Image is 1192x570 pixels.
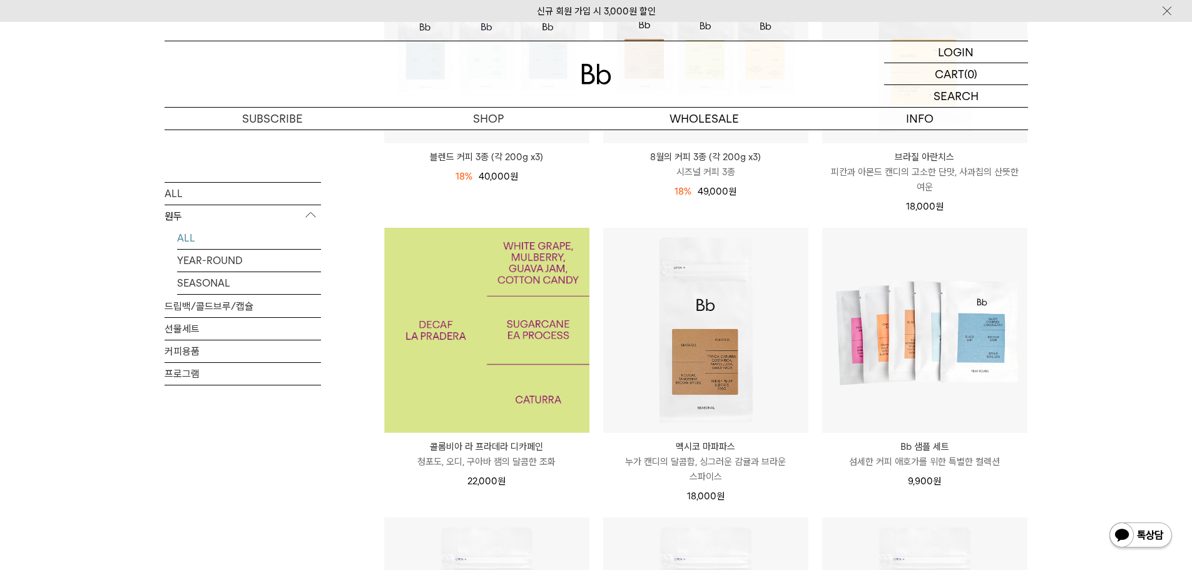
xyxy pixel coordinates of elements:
span: 원 [935,201,944,212]
p: 피칸과 아몬드 캔디의 고소한 단맛, 사과칩의 산뜻한 여운 [822,165,1027,195]
a: 선물세트 [165,317,321,339]
a: CART (0) [884,63,1028,85]
p: LOGIN [938,41,974,63]
span: 49,000 [698,186,736,197]
p: 브라질 아란치스 [822,150,1027,165]
img: Bb 샘플 세트 [822,228,1027,433]
a: 콜롬비아 라 프라데라 디카페인 청포도, 오디, 구아바 잼의 달콤한 조화 [384,439,589,469]
span: 9,900 [908,476,941,487]
a: LOGIN [884,41,1028,63]
a: 멕시코 마파파스 누가 캔디의 달콤함, 싱그러운 감귤과 브라운 스파이스 [603,439,808,484]
a: ALL [165,182,321,204]
p: 콜롬비아 라 프라데라 디카페인 [384,439,589,454]
a: ALL [177,226,321,248]
p: 시즈널 커피 3종 [603,165,808,180]
span: 원 [510,171,518,182]
span: 원 [497,476,506,487]
img: 카카오톡 채널 1:1 채팅 버튼 [1108,521,1173,551]
a: 커피용품 [165,340,321,362]
span: 40,000 [479,171,518,182]
span: 22,000 [467,476,506,487]
p: 누가 캔디의 달콤함, 싱그러운 감귤과 브라운 스파이스 [603,454,808,484]
p: Bb 샘플 세트 [822,439,1027,454]
p: SEARCH [934,85,979,107]
a: 블렌드 커피 3종 (각 200g x3) [384,150,589,165]
p: INFO [812,108,1028,130]
span: 원 [933,476,941,487]
a: 8월의 커피 3종 (각 200g x3) 시즈널 커피 3종 [603,150,808,180]
a: SUBSCRIBE [165,108,380,130]
p: 8월의 커피 3종 (각 200g x3) [603,150,808,165]
a: 프로그램 [165,362,321,384]
span: 18,000 [687,491,725,502]
a: YEAR-ROUND [177,249,321,271]
a: 브라질 아란치스 피칸과 아몬드 캔디의 고소한 단맛, 사과칩의 산뜻한 여운 [822,150,1027,195]
a: SEASONAL [177,272,321,293]
p: 청포도, 오디, 구아바 잼의 달콤한 조화 [384,454,589,469]
p: 멕시코 마파파스 [603,439,808,454]
div: 18% [456,169,472,184]
span: 원 [716,491,725,502]
img: 1000000482_add2_076.jpg [384,228,589,433]
p: (0) [964,63,977,84]
span: 원 [728,186,736,197]
a: 콜롬비아 라 프라데라 디카페인 [384,228,589,433]
p: 섬세한 커피 애호가를 위한 특별한 컬렉션 [822,454,1027,469]
span: 18,000 [906,201,944,212]
p: CART [935,63,964,84]
div: 18% [675,184,691,199]
p: WHOLESALE [596,108,812,130]
a: 드립백/콜드브루/캡슐 [165,295,321,317]
a: Bb 샘플 세트 섬세한 커피 애호가를 위한 특별한 컬렉션 [822,439,1027,469]
a: SHOP [380,108,596,130]
p: 원두 [165,205,321,227]
img: 로고 [581,64,611,84]
img: 멕시코 마파파스 [603,228,808,433]
a: 신규 회원 가입 시 3,000원 할인 [537,6,656,17]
